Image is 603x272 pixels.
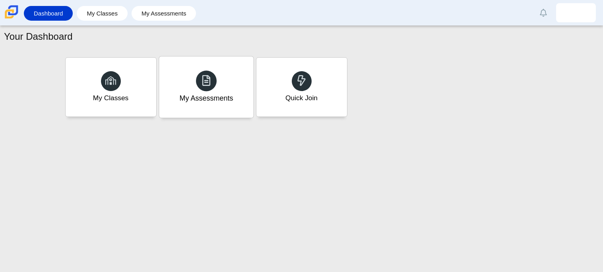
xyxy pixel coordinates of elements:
div: My Classes [93,93,129,103]
a: Alerts [535,4,552,21]
a: My Classes [65,57,157,117]
img: Carmen School of Science & Technology [3,4,20,20]
a: edwin.sixteco.2qPxYv [556,3,596,22]
a: Dashboard [28,6,69,21]
a: My Assessments [159,56,254,118]
a: Quick Join [256,57,347,117]
a: My Assessments [136,6,192,21]
img: edwin.sixteco.2qPxYv [570,6,582,19]
div: My Assessments [179,93,233,103]
h1: Your Dashboard [4,30,73,43]
a: Carmen School of Science & Technology [3,15,20,21]
a: My Classes [81,6,124,21]
div: Quick Join [285,93,318,103]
